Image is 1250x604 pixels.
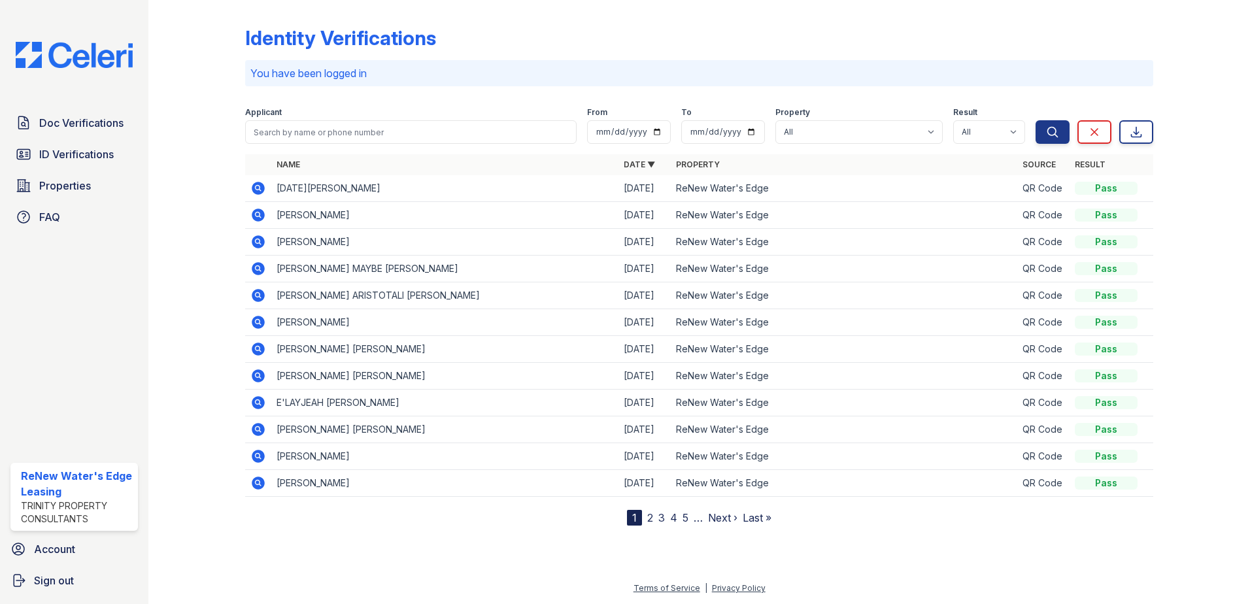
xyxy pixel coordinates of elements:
td: QR Code [1017,282,1070,309]
td: QR Code [1017,363,1070,390]
a: Terms of Service [633,583,700,593]
td: QR Code [1017,416,1070,443]
td: [DATE] [618,309,671,336]
div: Pass [1075,396,1138,409]
a: Date ▼ [624,159,655,169]
a: 3 [658,511,665,524]
td: [DATE] [618,202,671,229]
label: Result [953,107,977,118]
td: ReNew Water's Edge [671,363,1018,390]
div: Pass [1075,423,1138,436]
td: QR Code [1017,229,1070,256]
label: Property [775,107,810,118]
div: Pass [1075,182,1138,195]
span: … [694,510,703,526]
td: [DATE] [618,336,671,363]
td: QR Code [1017,336,1070,363]
td: ReNew Water's Edge [671,390,1018,416]
td: [PERSON_NAME] [271,309,618,336]
span: FAQ [39,209,60,225]
a: Privacy Policy [712,583,766,593]
span: ID Verifications [39,146,114,162]
span: Doc Verifications [39,115,124,131]
td: E'LAYJEAH [PERSON_NAME] [271,390,618,416]
td: ReNew Water's Edge [671,175,1018,202]
td: ReNew Water's Edge [671,256,1018,282]
td: [PERSON_NAME] [271,229,618,256]
a: Name [277,159,300,169]
div: 1 [627,510,642,526]
div: Pass [1075,343,1138,356]
td: ReNew Water's Edge [671,229,1018,256]
td: [DATE] [618,282,671,309]
td: QR Code [1017,256,1070,282]
a: Next › [708,511,737,524]
td: [PERSON_NAME] [PERSON_NAME] [271,363,618,390]
td: QR Code [1017,202,1070,229]
td: [DATE] [618,363,671,390]
input: Search by name or phone number [245,120,577,144]
div: Pass [1075,289,1138,302]
td: [DATE] [618,175,671,202]
div: Pass [1075,369,1138,382]
a: Sign out [5,567,143,594]
div: ReNew Water's Edge Leasing [21,468,133,499]
td: [DATE] [618,443,671,470]
td: [DATE] [618,229,671,256]
a: Result [1075,159,1106,169]
td: [DATE] [618,416,671,443]
div: | [705,583,707,593]
td: QR Code [1017,175,1070,202]
td: QR Code [1017,390,1070,416]
td: QR Code [1017,309,1070,336]
div: Pass [1075,477,1138,490]
td: [PERSON_NAME] MAYBE [PERSON_NAME] [271,256,618,282]
a: Properties [10,173,138,199]
td: [DATE] [618,390,671,416]
div: Pass [1075,262,1138,275]
div: Trinity Property Consultants [21,499,133,526]
td: [PERSON_NAME] [PERSON_NAME] [271,416,618,443]
div: Pass [1075,450,1138,463]
td: [PERSON_NAME] [PERSON_NAME] [271,336,618,363]
span: Properties [39,178,91,193]
td: [PERSON_NAME] [271,443,618,470]
td: ReNew Water's Edge [671,470,1018,497]
td: [DATE] [618,470,671,497]
td: [DATE] [618,256,671,282]
td: ReNew Water's Edge [671,309,1018,336]
td: ReNew Water's Edge [671,336,1018,363]
td: QR Code [1017,443,1070,470]
td: [PERSON_NAME] ARISTOTALI [PERSON_NAME] [271,282,618,309]
img: CE_Logo_Blue-a8612792a0a2168367f1c8372b55b34899dd931a85d93a1a3d3e32e68fde9ad4.png [5,42,143,68]
a: Source [1022,159,1056,169]
label: From [587,107,607,118]
div: Identity Verifications [245,26,436,50]
td: ReNew Water's Edge [671,416,1018,443]
div: Pass [1075,235,1138,248]
td: [DATE][PERSON_NAME] [271,175,618,202]
a: Account [5,536,143,562]
a: FAQ [10,204,138,230]
span: Account [34,541,75,557]
td: [PERSON_NAME] [271,470,618,497]
a: Property [676,159,720,169]
a: Last » [743,511,771,524]
a: 2 [647,511,653,524]
td: ReNew Water's Edge [671,282,1018,309]
div: Pass [1075,316,1138,329]
td: [PERSON_NAME] [271,202,618,229]
td: ReNew Water's Edge [671,202,1018,229]
a: 4 [670,511,677,524]
iframe: chat widget [1195,552,1237,591]
p: You have been logged in [250,65,1148,81]
a: ID Verifications [10,141,138,167]
td: ReNew Water's Edge [671,443,1018,470]
a: Doc Verifications [10,110,138,136]
span: Sign out [34,573,74,588]
label: To [681,107,692,118]
div: Pass [1075,209,1138,222]
td: QR Code [1017,470,1070,497]
a: 5 [683,511,688,524]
